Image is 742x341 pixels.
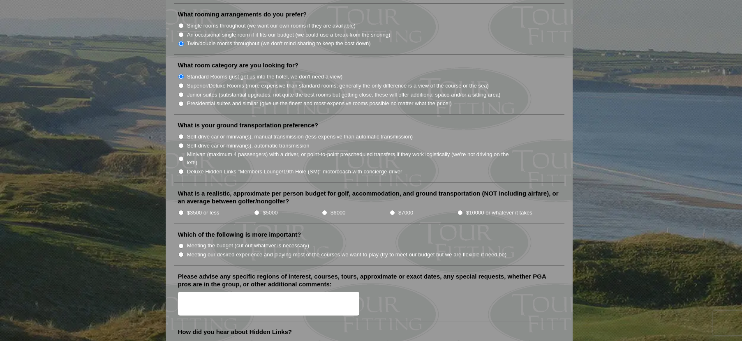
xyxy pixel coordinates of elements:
[187,142,310,150] label: Self-drive car or minivan(s), automatic transmission
[178,272,560,288] label: Please advise any specific regions of interest, courses, tours, approximate or exact dates, any s...
[187,31,391,39] label: An occasional single room if it fits our budget (we could use a break from the snoring)
[187,99,452,108] label: Presidential suites and similar (give us the finest and most expensive rooms possible no matter w...
[187,242,309,250] label: Meeting the budget (cut out whatever is necessary)
[187,22,356,30] label: Single rooms throughout (we want our own rooms if they are available)
[187,133,413,141] label: Self-drive car or minivan(s), manual transmission (less expensive than automatic transmission)
[187,168,402,176] label: Deluxe Hidden Links "Members Lounge/19th Hole (SM)" motorcoach with concierge-driver
[178,61,298,69] label: What room category are you looking for?
[187,73,343,81] label: Standard Rooms (just get us into the hotel, we don't need a view)
[187,150,518,166] label: Minivan (maximum 4 passengers) with a driver, or point-to-point prescheduled transfers if they wo...
[263,209,277,217] label: $5000
[187,251,507,259] label: Meeting our desired experience and playing most of the courses we want to play (try to meet our b...
[187,209,220,217] label: $3500 or less
[178,230,301,239] label: Which of the following is more important?
[187,91,501,99] label: Junior suites (substantial upgrades, not quite the best rooms but getting close, these will offer...
[466,209,532,217] label: $10000 or whatever it takes
[398,209,413,217] label: $7000
[178,10,307,18] label: What rooming arrangements do you prefer?
[178,121,319,129] label: What is your ground transportation preference?
[178,189,560,205] label: What is a realistic, approximate per person budget for golf, accommodation, and ground transporta...
[187,82,489,90] label: Superior/Deluxe Rooms (more expensive than standard rooms, generally the only difference is a vie...
[331,209,345,217] label: $6000
[187,39,371,48] label: Twin/double rooms throughout (we don't mind sharing to keep the cost down)
[178,328,292,336] label: How did you hear about Hidden Links?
